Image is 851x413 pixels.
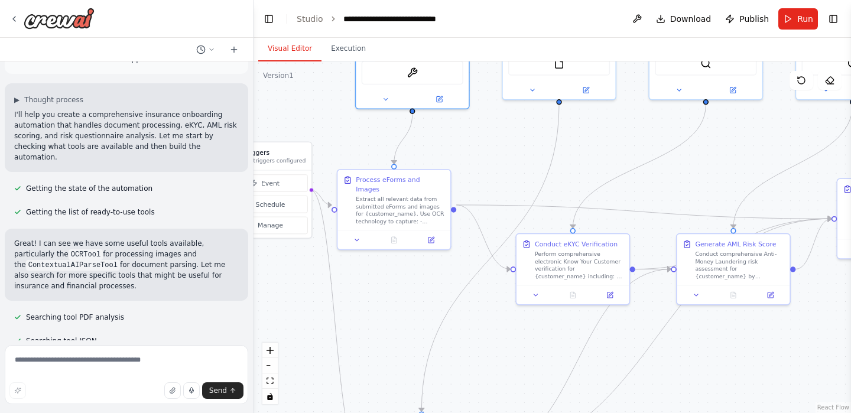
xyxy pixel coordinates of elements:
[456,200,511,274] g: Edge from 45cbdb94-1c8b-4c78-a252-24882d01c2c7 to 7621aec7-6aca-4421-b20d-6df4a57c4cf3
[560,84,612,96] button: Open in side panel
[707,84,759,96] button: Open in side panel
[256,200,285,209] span: Schedule
[594,290,625,301] button: Open in side panel
[69,249,103,260] code: OCRTool
[795,214,831,274] g: Edge from 2d7b8d46-1dd7-4f9d-beeb-b98301735c8b to 5f403da1-71f7-4654-a716-dd0959466c59
[413,94,465,105] button: Open in side panel
[755,290,786,301] button: Open in side panel
[262,358,278,373] button: zoom out
[456,200,831,223] g: Edge from 45cbdb94-1c8b-4c78-a252-24882d01c2c7 to 5f403da1-71f7-4654-a716-dd0959466c59
[670,13,712,25] span: Download
[24,8,95,29] img: Logo
[183,382,200,399] button: Click to speak your automation idea
[262,373,278,389] button: fit view
[375,235,414,246] button: No output available
[258,37,321,61] button: Visual Editor
[14,95,83,105] button: ▶Thought process
[26,260,120,271] code: ContextualAIParseTool
[825,11,842,27] button: Show right sidebar
[515,233,630,305] div: Conduct eKYC VerificationPerform comprehensive electronic Know Your Customer verification for {cu...
[356,196,445,225] div: Extract all relevant data from submitted eForms and images for {customer_name}. Use OCR technolog...
[389,114,417,164] g: Edge from 3f825d83-c0d8-41d8-89dc-5628e359f351 to 45cbdb94-1c8b-4c78-a252-24882d01c2c7
[244,157,306,164] p: No triggers configured
[817,404,849,411] a: React Flow attribution
[222,196,308,213] button: Schedule
[714,290,753,301] button: No output available
[262,389,278,404] button: toggle interactivity
[164,382,181,399] button: Upload files
[262,343,278,404] div: React Flow controls
[202,382,243,399] button: Send
[535,251,624,280] div: Perform comprehensive electronic Know Your Customer verification for {customer_name} including: -...
[26,313,124,322] span: Searching tool PDF analysis
[415,235,447,246] button: Open in side panel
[191,43,220,57] button: Switch to previous chat
[553,290,592,301] button: No output available
[263,71,294,80] div: Version 1
[9,382,26,399] button: Improve this prompt
[407,67,418,79] img: OCRTool
[297,13,476,25] nav: breadcrumb
[14,95,20,105] span: ▶
[535,239,618,249] div: Conduct eKYC Verification
[258,221,283,230] span: Manage
[695,251,784,280] div: Conduct comprehensive Anti-Money Laundering risk assessment for {customer_name} by analyzing: - S...
[720,8,774,30] button: Publish
[797,13,813,25] span: Run
[337,169,452,250] div: Process eForms and ImagesExtract all relevant data from submitted eForms and images for {customer...
[209,386,227,395] span: Send
[356,175,445,194] div: Process eForms and Images
[222,217,308,234] button: Manage
[26,184,152,193] span: Getting the state of the automation
[244,148,306,157] h3: Triggers
[635,265,671,274] g: Edge from 7621aec7-6aca-4421-b20d-6df4a57c4cf3 to 2d7b8d46-1dd7-4f9d-beeb-b98301735c8b
[217,141,312,238] div: TriggersNo triggers configuredEventScheduleManage
[261,11,277,27] button: Hide left sidebar
[569,105,711,228] g: Edge from 812e7043-8dbc-4333-8fcb-2f0697c941e3 to 7621aec7-6aca-4421-b20d-6df4a57c4cf3
[739,13,769,25] span: Publish
[14,238,239,291] p: Great! I can see we have some useful tools available, particularly the for processing images and ...
[225,43,243,57] button: Start a new chat
[26,336,97,346] span: Searching tool JSON
[261,178,280,188] span: Event
[297,14,323,24] a: Studio
[26,207,155,217] span: Getting the list of ready-to-use tools
[262,343,278,358] button: zoom in
[695,239,776,249] div: Generate AML Risk Score
[222,174,308,191] button: Event
[651,8,716,30] button: Download
[24,95,83,105] span: Thought process
[14,109,239,162] p: I'll help you create a comprehensive insurance onboarding automation that handles document proces...
[321,37,375,61] button: Execution
[700,58,712,69] img: BraveSearchTool
[676,233,791,305] div: Generate AML Risk ScoreConduct comprehensive Anti-Money Laundering risk assessment for {customer_...
[554,58,565,69] img: FileReadTool
[778,8,818,30] button: Run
